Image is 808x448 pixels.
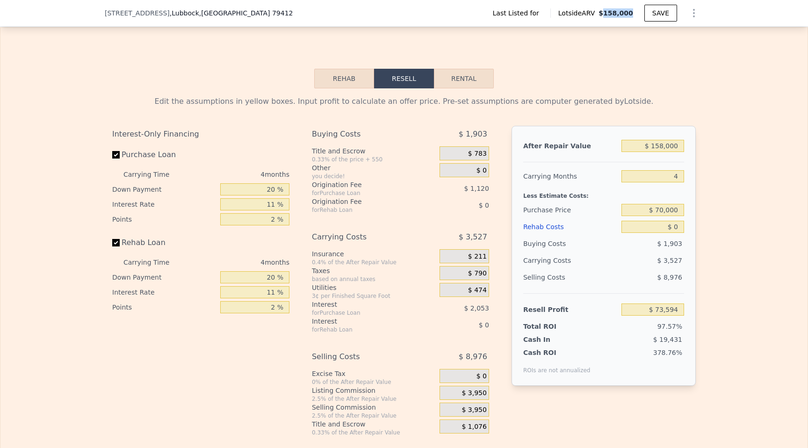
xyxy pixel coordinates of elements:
[374,69,434,88] button: Resell
[462,423,486,431] span: $ 1,076
[312,369,436,378] div: Excise Tax
[462,406,486,414] span: $ 3,950
[199,9,293,17] span: , [GEOGRAPHIC_DATA] 79412
[112,212,216,227] div: Points
[459,126,487,143] span: $ 1,903
[188,167,289,182] div: 4 months
[558,8,599,18] span: Lotside ARV
[312,348,416,365] div: Selling Costs
[479,202,489,209] span: $ 0
[112,182,216,197] div: Down Payment
[312,156,436,163] div: 0.33% of the price + 550
[468,286,487,295] span: $ 474
[105,8,170,18] span: [STREET_ADDRESS]
[312,283,436,292] div: Utilities
[462,389,486,397] span: $ 3,950
[312,259,436,266] div: 0.4% of the After Repair Value
[112,239,120,246] input: Rehab Loan
[685,4,703,22] button: Show Options
[312,309,416,317] div: for Purchase Loan
[657,274,682,281] span: $ 8,976
[644,5,677,22] button: SAVE
[459,348,487,365] span: $ 8,976
[312,419,436,429] div: Title and Escrow
[653,336,682,343] span: $ 19,431
[170,8,293,18] span: , Lubbock
[312,249,436,259] div: Insurance
[312,386,436,395] div: Listing Commission
[112,146,216,163] label: Purchase Loan
[523,185,684,202] div: Less Estimate Costs:
[476,372,487,381] span: $ 0
[312,189,416,197] div: for Purchase Loan
[312,180,416,189] div: Origination Fee
[314,69,374,88] button: Rehab
[312,378,436,386] div: 0% of the After Repair Value
[464,185,489,192] span: $ 1,120
[112,96,696,107] div: Edit the assumptions in yellow boxes. Input profit to calculate an offer price. Pre-set assumptio...
[479,321,489,329] span: $ 0
[123,255,184,270] div: Carrying Time
[523,335,582,344] div: Cash In
[312,266,436,275] div: Taxes
[312,300,416,309] div: Interest
[312,412,436,419] div: 2.5% of the After Repair Value
[523,269,618,286] div: Selling Costs
[523,168,618,185] div: Carrying Months
[468,150,487,158] span: $ 783
[523,301,618,318] div: Resell Profit
[523,357,591,374] div: ROIs are not annualized
[312,429,436,436] div: 0.33% of the After Repair Value
[112,197,216,212] div: Interest Rate
[523,218,618,235] div: Rehab Costs
[112,300,216,315] div: Points
[312,173,436,180] div: you decide!
[657,257,682,264] span: $ 3,527
[464,304,489,312] span: $ 2,053
[312,403,436,412] div: Selling Commission
[112,285,216,300] div: Interest Rate
[312,229,416,246] div: Carrying Costs
[312,326,416,333] div: for Rehab Loan
[657,323,682,330] span: 97.57%
[523,137,618,154] div: After Repair Value
[312,317,416,326] div: Interest
[523,322,582,331] div: Total ROI
[312,292,436,300] div: 3¢ per Finished Square Foot
[312,163,436,173] div: Other
[523,348,591,357] div: Cash ROI
[459,229,487,246] span: $ 3,527
[188,255,289,270] div: 4 months
[312,395,436,403] div: 2.5% of the After Repair Value
[112,234,216,251] label: Rehab Loan
[112,270,216,285] div: Down Payment
[653,349,682,356] span: 378.76%
[468,269,487,278] span: $ 790
[312,126,416,143] div: Buying Costs
[312,197,416,206] div: Origination Fee
[523,252,582,269] div: Carrying Costs
[493,8,543,18] span: Last Listed for
[657,240,682,247] span: $ 1,903
[312,275,436,283] div: based on annual taxes
[434,69,494,88] button: Rental
[523,235,618,252] div: Buying Costs
[468,253,487,261] span: $ 211
[312,206,416,214] div: for Rehab Loan
[312,146,436,156] div: Title and Escrow
[476,166,487,175] span: $ 0
[112,126,289,143] div: Interest-Only Financing
[112,151,120,159] input: Purchase Loan
[523,202,618,218] div: Purchase Price
[599,9,633,17] span: $158,000
[123,167,184,182] div: Carrying Time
